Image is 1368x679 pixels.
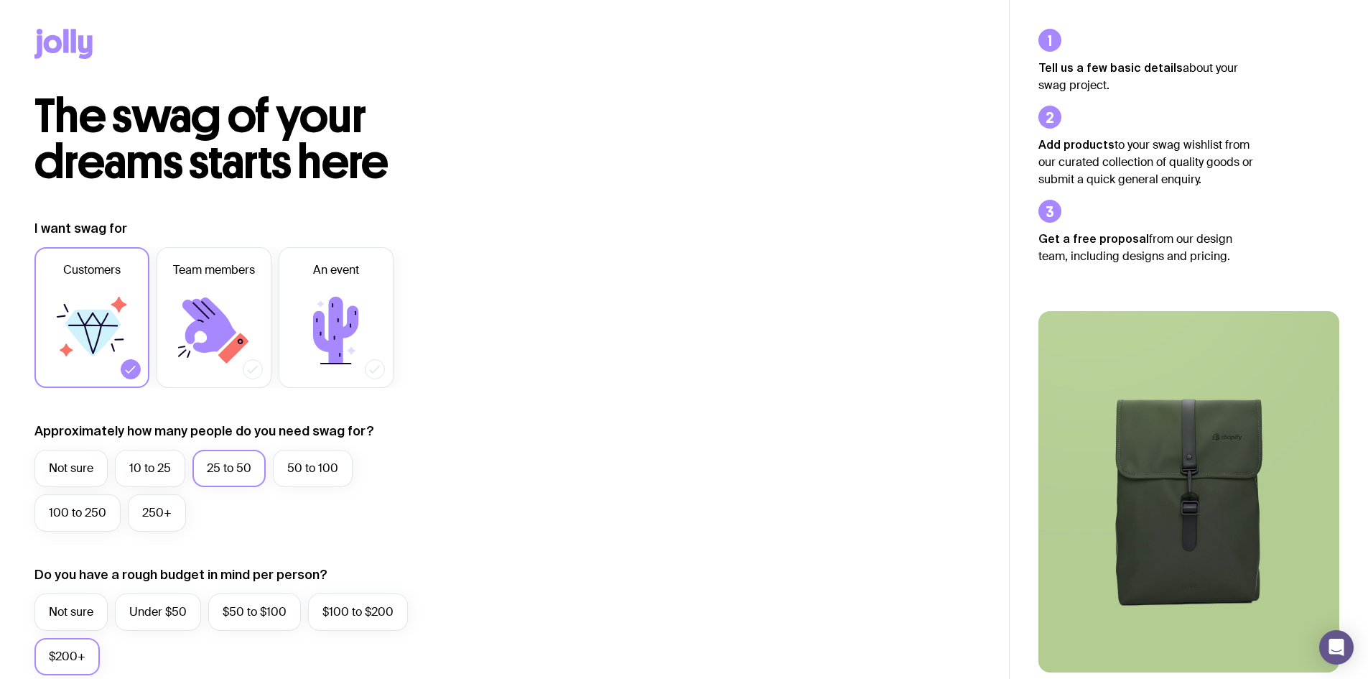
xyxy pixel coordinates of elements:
p: from our design team, including designs and pricing. [1038,230,1254,265]
span: An event [313,262,359,279]
div: Open Intercom Messenger [1319,630,1354,665]
label: $50 to $100 [208,593,301,631]
label: 50 to 100 [273,450,353,487]
label: Not sure [34,450,108,487]
label: Approximately how many people do you need swag for? [34,422,374,440]
label: Under $50 [115,593,201,631]
label: I want swag for [34,220,127,237]
span: Team members [173,262,255,279]
label: 100 to 250 [34,494,121,532]
strong: Get a free proposal [1038,232,1149,245]
p: about your swag project. [1038,59,1254,94]
label: 10 to 25 [115,450,185,487]
label: $200+ [34,638,100,675]
label: Do you have a rough budget in mind per person? [34,566,327,583]
strong: Tell us a few basic details [1038,61,1183,74]
label: Not sure [34,593,108,631]
label: $100 to $200 [308,593,408,631]
label: 250+ [128,494,186,532]
p: to your swag wishlist from our curated collection of quality goods or submit a quick general enqu... [1038,136,1254,188]
span: The swag of your dreams starts here [34,88,388,190]
strong: Add products [1038,138,1115,151]
span: Customers [63,262,121,279]
label: 25 to 50 [192,450,266,487]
